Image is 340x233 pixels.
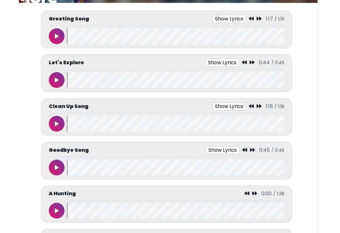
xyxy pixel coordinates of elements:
[271,60,284,66] span: / 0:45
[212,15,246,23] button: Show Lyrics
[212,102,246,111] button: Show Lyrics
[271,147,284,153] span: / 0:45
[49,190,76,197] p: A Hunting
[266,103,273,110] span: 1:18
[259,146,270,154] span: 0:45
[259,59,270,66] span: 0:44
[49,15,89,23] p: Greeting Song
[49,146,89,154] p: Goodbye Song
[206,146,240,154] button: Show Lyrics
[261,190,272,197] span: 0:00
[273,190,284,197] span: / 1:28
[205,59,239,67] button: Show Lyrics
[275,103,284,110] span: / 1:18
[49,59,84,66] p: Let's Explore
[49,103,88,110] p: Clean Up Song
[266,15,273,22] span: 1:17
[275,16,284,22] span: / 1:19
